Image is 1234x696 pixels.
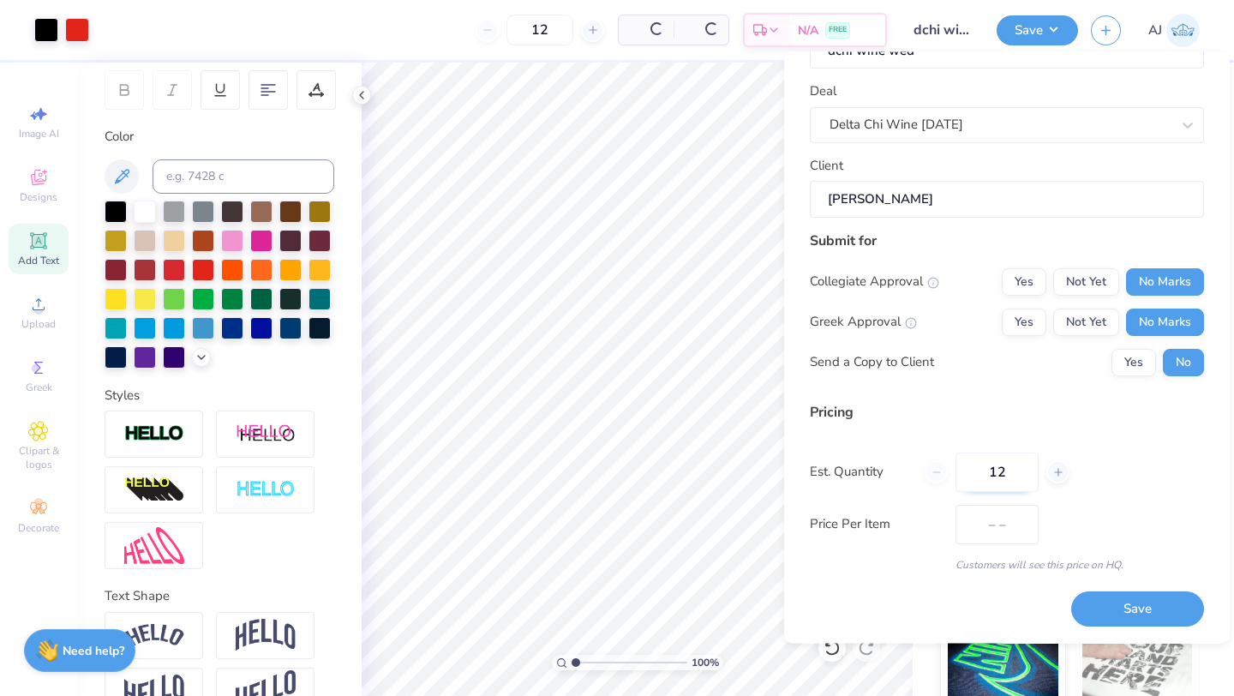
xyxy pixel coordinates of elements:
img: Arc [124,624,184,647]
img: 3d Illusion [124,477,184,504]
img: Arch [236,619,296,651]
span: AJ [1148,21,1162,40]
span: Greek [26,381,52,394]
button: Not Yet [1053,268,1119,296]
label: Est. Quantity [810,463,912,483]
button: Save [997,15,1078,45]
div: Submit for [810,231,1204,251]
div: Greek Approval [810,313,917,333]
button: No Marks [1126,309,1204,336]
div: Customers will see this price on HQ. [810,557,1204,573]
label: Deal [810,82,836,102]
div: Text Shape [105,586,334,606]
input: e.g. Ethan Linker [810,182,1204,219]
span: N/A [798,21,818,39]
span: Designs [20,190,57,204]
img: Shadow [236,423,296,445]
img: Stroke [124,424,184,444]
input: – – [955,453,1039,492]
div: Collegiate Approval [810,273,939,292]
button: Not Yet [1053,309,1119,336]
strong: Need help? [63,643,124,659]
img: Alaina Jones [1166,14,1200,47]
div: Send a Copy to Client [810,353,934,373]
label: Price Per Item [810,515,943,535]
img: Negative Space [236,480,296,500]
button: No Marks [1126,268,1204,296]
span: Upload [21,317,56,331]
input: – – [506,15,573,45]
span: FREE [829,24,847,36]
label: Client [810,156,843,176]
span: Decorate [18,521,59,535]
input: Untitled Design [900,13,984,47]
span: 100 % [692,655,719,670]
span: Image AI [19,127,59,141]
div: Styles [105,386,334,405]
span: Clipart & logos [9,444,69,471]
button: Yes [1002,268,1046,296]
button: Save [1071,592,1204,627]
button: Yes [1002,309,1046,336]
div: Color [105,127,334,147]
a: AJ [1148,14,1200,47]
input: e.g. 7428 c [153,159,334,194]
button: No [1163,349,1204,376]
img: Free Distort [124,527,184,564]
button: Yes [1111,349,1156,376]
span: Add Text [18,254,59,267]
div: Pricing [810,402,1204,423]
